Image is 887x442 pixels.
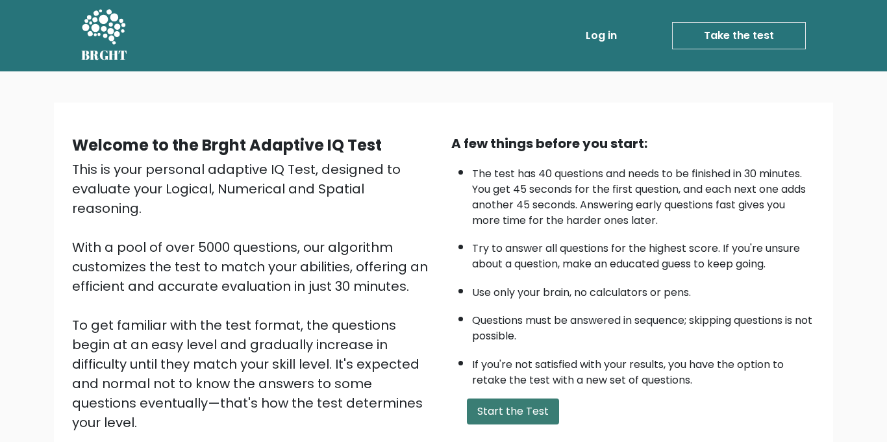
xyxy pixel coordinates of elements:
[472,350,815,388] li: If you're not satisfied with your results, you have the option to retake the test with a new set ...
[472,278,815,301] li: Use only your brain, no calculators or pens.
[451,134,815,153] div: A few things before you start:
[581,23,622,49] a: Log in
[472,306,815,344] li: Questions must be answered in sequence; skipping questions is not possible.
[672,22,806,49] a: Take the test
[72,134,382,156] b: Welcome to the Brght Adaptive IQ Test
[81,47,128,63] h5: BRGHT
[81,5,128,66] a: BRGHT
[472,234,815,272] li: Try to answer all questions for the highest score. If you're unsure about a question, make an edu...
[472,160,815,228] li: The test has 40 questions and needs to be finished in 30 minutes. You get 45 seconds for the firs...
[467,399,559,424] button: Start the Test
